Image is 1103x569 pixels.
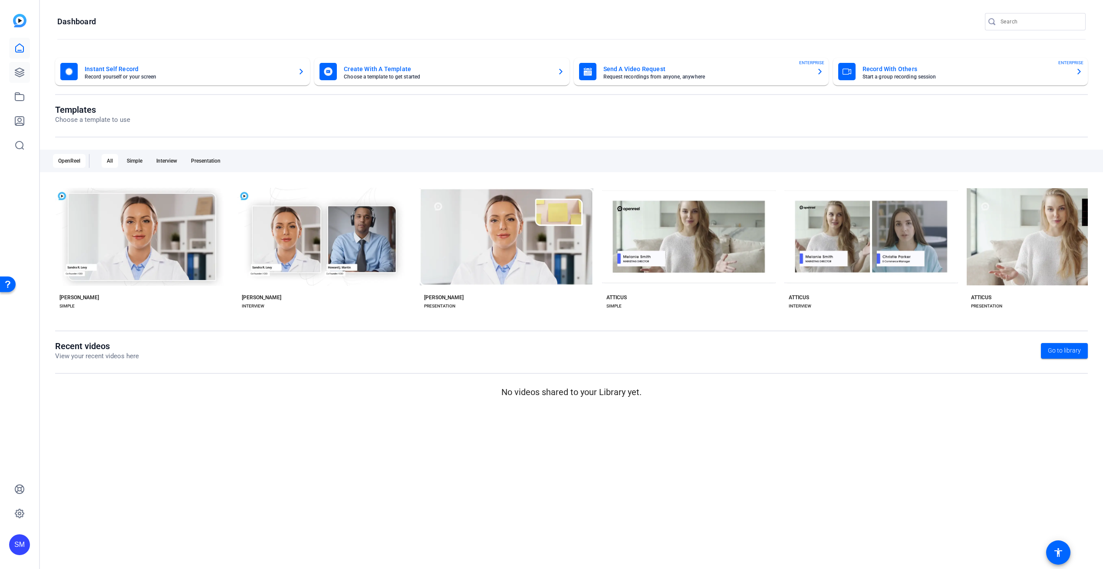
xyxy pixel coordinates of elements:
div: INTERVIEW [242,303,264,310]
p: Choose a template to use [55,115,130,125]
mat-card-subtitle: Choose a template to get started [344,74,550,79]
span: ENTERPRISE [799,59,824,66]
div: SIMPLE [606,303,622,310]
h1: Dashboard [57,16,96,27]
button: Instant Self RecordRecord yourself or your screen [55,58,310,85]
div: SM [9,534,30,555]
p: No videos shared to your Library yet. [55,386,1088,399]
div: ATTICUS [971,294,991,301]
div: OpenReel [53,154,86,168]
div: [PERSON_NAME] [424,294,464,301]
div: ATTICUS [789,294,809,301]
div: [PERSON_NAME] [242,294,281,301]
div: [PERSON_NAME] [59,294,99,301]
div: Simple [122,154,148,168]
div: PRESENTATION [971,303,1002,310]
button: Record With OthersStart a group recording sessionENTERPRISE [833,58,1088,85]
div: ATTICUS [606,294,627,301]
mat-icon: accessibility [1053,547,1063,558]
div: All [102,154,118,168]
span: ENTERPRISE [1058,59,1083,66]
mat-card-subtitle: Request recordings from anyone, anywhere [603,74,810,79]
div: INTERVIEW [789,303,811,310]
mat-card-subtitle: Record yourself or your screen [85,74,291,79]
div: Interview [151,154,182,168]
mat-card-title: Instant Self Record [85,64,291,74]
mat-card-subtitle: Start a group recording session [863,74,1069,79]
div: Presentation [186,154,226,168]
img: blue-gradient.svg [13,14,26,27]
mat-card-title: Send A Video Request [603,64,810,74]
span: Go to library [1048,346,1081,355]
mat-card-title: Create With A Template [344,64,550,74]
h1: Recent videos [55,341,139,351]
p: View your recent videos here [55,351,139,361]
div: SIMPLE [59,303,75,310]
mat-card-title: Record With Others [863,64,1069,74]
a: Go to library [1041,343,1088,359]
h1: Templates [55,105,130,115]
div: PRESENTATION [424,303,455,310]
button: Create With A TemplateChoose a template to get started [314,58,569,85]
input: Search [1001,16,1079,27]
button: Send A Video RequestRequest recordings from anyone, anywhereENTERPRISE [574,58,829,85]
